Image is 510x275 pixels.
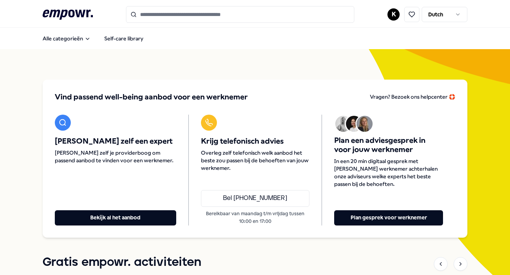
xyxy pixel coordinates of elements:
[334,157,443,188] span: In een 20 min digitaal gesprek met [PERSON_NAME] werknemer achterhalen onze adviseurs welke exper...
[201,149,310,172] span: Overleg zelf telefonisch welk aanbod het beste zou passen bij de behoeften van jouw werknemer.
[370,92,455,102] a: Vragen? Bezoek ons helpcenter 🛟
[201,210,310,225] p: Bereikbaar van maandag t/m vrijdag tussen 10:00 en 17:00
[370,94,455,100] span: Vragen? Bezoek ons helpcenter 🛟
[387,8,400,21] button: K
[37,31,150,46] nav: Main
[201,190,310,207] a: Bel [PHONE_NUMBER]
[55,210,176,225] button: Bekijk al het aanbod
[346,116,362,132] img: Avatar
[55,92,248,102] span: Vind passend well-being aanbod voor een werknemer
[43,253,201,272] h1: Gratis empowr. activiteiten
[55,137,176,146] span: [PERSON_NAME] zelf een expert
[55,149,176,164] span: [PERSON_NAME] zelf je providerboog om passend aanbod te vinden voor een werknemer.
[201,137,310,146] span: Krijg telefonisch advies
[37,31,97,46] button: Alle categorieën
[357,116,373,132] img: Avatar
[334,210,443,225] button: Plan gesprek voor werknemer
[334,136,443,154] span: Plan een adviesgesprek in voor jouw werknemer
[335,116,351,132] img: Avatar
[98,31,150,46] a: Self-care library
[126,6,354,23] input: Search for products, categories or subcategories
